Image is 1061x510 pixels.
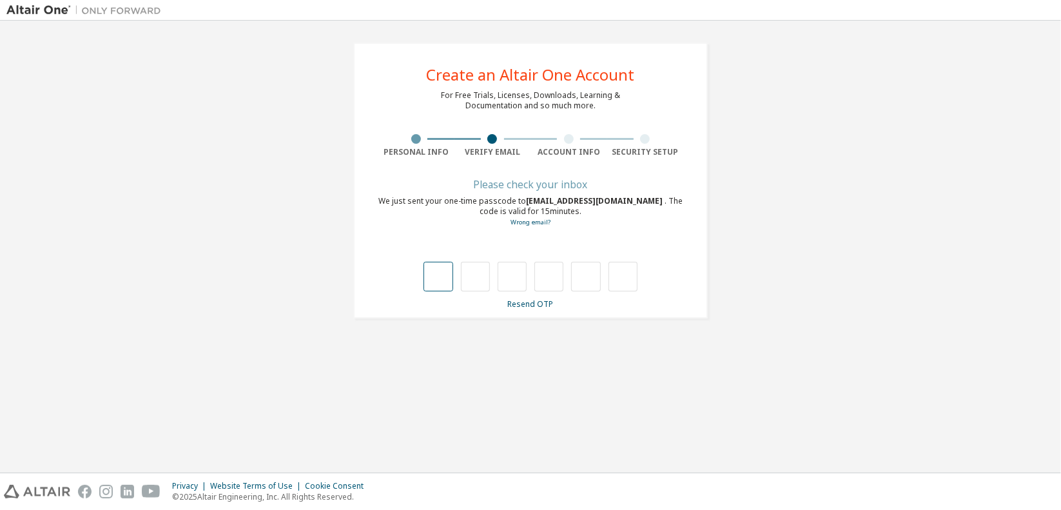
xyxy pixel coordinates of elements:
div: We just sent your one-time passcode to . The code is valid for 15 minutes. [378,196,683,228]
a: Resend OTP [508,299,554,309]
div: Privacy [172,481,210,491]
img: instagram.svg [99,485,113,498]
div: Website Terms of Use [210,481,305,491]
img: youtube.svg [142,485,161,498]
div: Personal Info [378,147,454,157]
img: facebook.svg [78,485,92,498]
div: For Free Trials, Licenses, Downloads, Learning & Documentation and so much more. [441,90,620,111]
img: linkedin.svg [121,485,134,498]
div: Verify Email [454,147,531,157]
div: Account Info [530,147,607,157]
img: altair_logo.svg [4,485,70,498]
a: Go back to the registration form [511,218,550,226]
div: Cookie Consent [305,481,371,491]
div: Create an Altair One Account [427,67,635,83]
div: Please check your inbox [378,181,683,188]
img: Altair One [6,4,168,17]
p: © 2025 Altair Engineering, Inc. All Rights Reserved. [172,491,371,502]
div: Security Setup [607,147,684,157]
span: [EMAIL_ADDRESS][DOMAIN_NAME] [526,195,665,206]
